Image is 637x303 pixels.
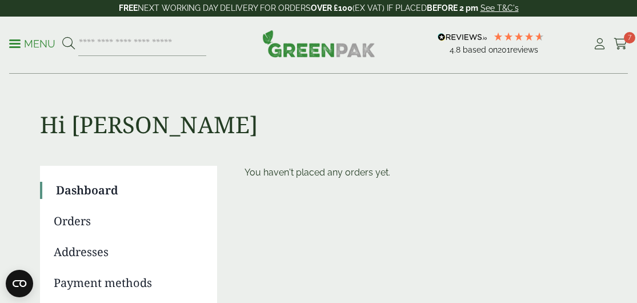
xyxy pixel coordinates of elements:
[262,30,375,57] img: GreenPak Supplies
[40,74,598,138] h1: Hi [PERSON_NAME]
[510,45,538,54] span: reviews
[493,31,544,42] div: 4.79 Stars
[54,244,201,261] a: Addresses
[9,37,55,49] a: Menu
[9,37,55,51] p: Menu
[592,38,607,50] i: My Account
[54,274,201,292] a: Payment methods
[450,45,463,54] span: 4.8
[245,166,598,180] p: You haven't placed any orders yet.
[56,182,201,199] a: Dashboard
[119,3,138,13] strong: FREE
[427,3,478,13] strong: BEFORE 2 pm
[311,3,352,13] strong: OVER £100
[614,35,628,53] a: 7
[480,3,519,13] a: See T&C's
[614,38,628,50] i: Cart
[624,32,635,43] span: 7
[6,270,33,297] button: Open CMP widget
[463,45,498,54] span: Based on
[54,213,201,230] a: Orders
[498,45,510,54] span: 201
[438,33,487,41] img: REVIEWS.io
